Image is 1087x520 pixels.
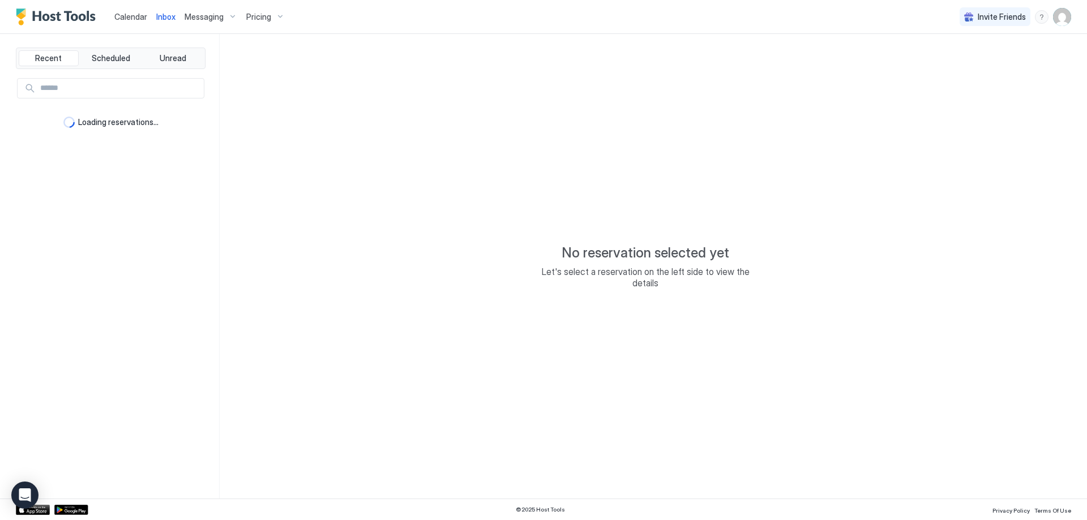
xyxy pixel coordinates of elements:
[63,117,75,128] div: loading
[78,117,159,127] span: Loading reservations...
[1034,504,1071,515] a: Terms Of Use
[160,53,186,63] span: Unread
[35,53,62,63] span: Recent
[11,482,38,509] div: Open Intercom Messenger
[114,11,147,23] a: Calendar
[992,504,1030,515] a: Privacy Policy
[81,50,141,66] button: Scheduled
[978,12,1026,22] span: Invite Friends
[532,266,759,289] span: Let's select a reservation on the left side to view the details
[1035,10,1049,24] div: menu
[54,505,88,515] a: Google Play Store
[562,244,729,261] span: No reservation selected yet
[516,506,565,513] span: © 2025 Host Tools
[36,79,204,98] input: Input Field
[114,12,147,22] span: Calendar
[1053,8,1071,26] div: User profile
[156,11,176,23] a: Inbox
[143,50,203,66] button: Unread
[16,48,206,69] div: tab-group
[156,12,176,22] span: Inbox
[92,53,130,63] span: Scheduled
[16,8,101,25] a: Host Tools Logo
[992,507,1030,514] span: Privacy Policy
[16,505,50,515] a: App Store
[246,12,271,22] span: Pricing
[185,12,224,22] span: Messaging
[19,50,79,66] button: Recent
[1034,507,1071,514] span: Terms Of Use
